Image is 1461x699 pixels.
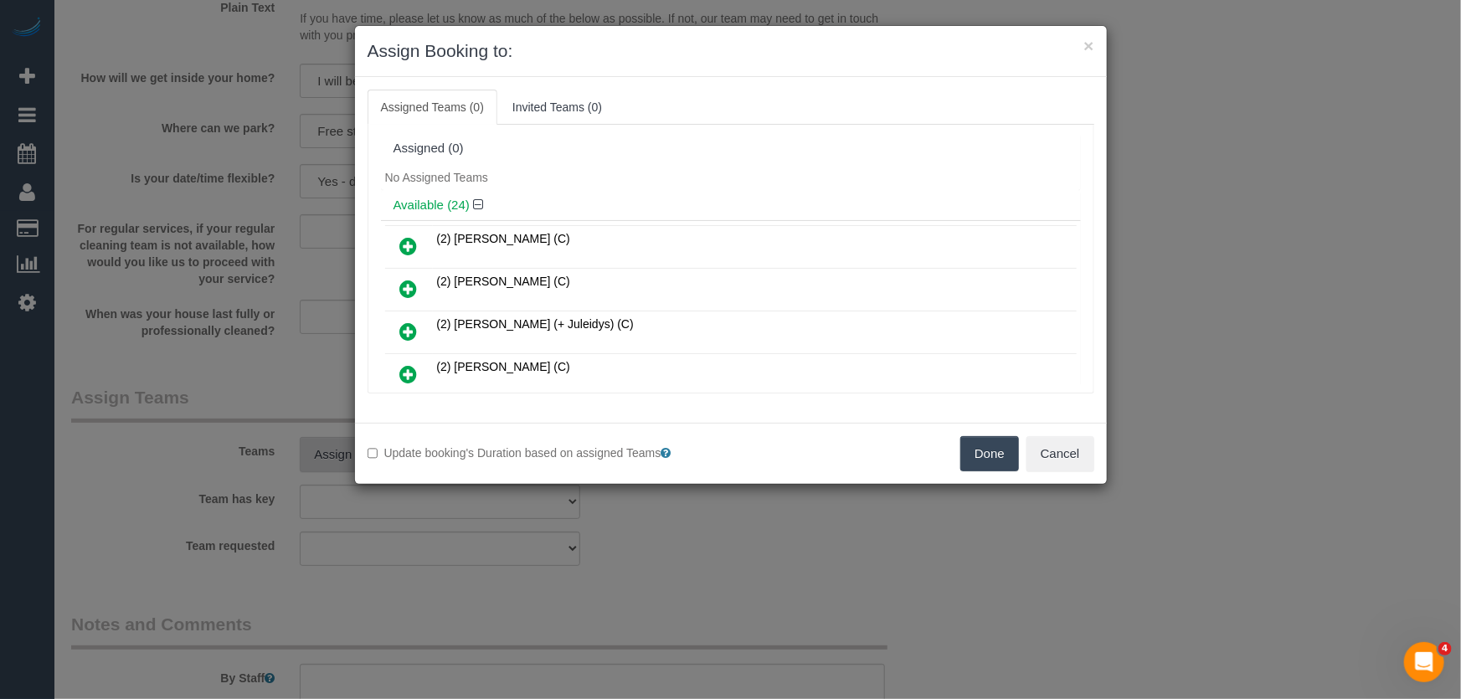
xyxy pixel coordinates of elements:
[394,198,1068,213] h4: Available (24)
[394,141,1068,156] div: Assigned (0)
[385,171,488,184] span: No Assigned Teams
[437,232,570,245] span: (2) [PERSON_NAME] (C)
[368,445,718,461] label: Update booking's Duration based on assigned Teams
[1083,37,1093,54] button: ×
[960,436,1019,471] button: Done
[1404,642,1444,682] iframe: Intercom live chat
[368,39,1094,64] h3: Assign Booking to:
[368,90,497,125] a: Assigned Teams (0)
[1026,436,1094,471] button: Cancel
[437,360,570,373] span: (2) [PERSON_NAME] (C)
[499,90,615,125] a: Invited Teams (0)
[1438,642,1452,655] span: 4
[368,448,378,459] input: Update booking's Duration based on assigned Teams
[437,275,570,288] span: (2) [PERSON_NAME] (C)
[437,317,634,331] span: (2) [PERSON_NAME] (+ Juleidys) (C)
